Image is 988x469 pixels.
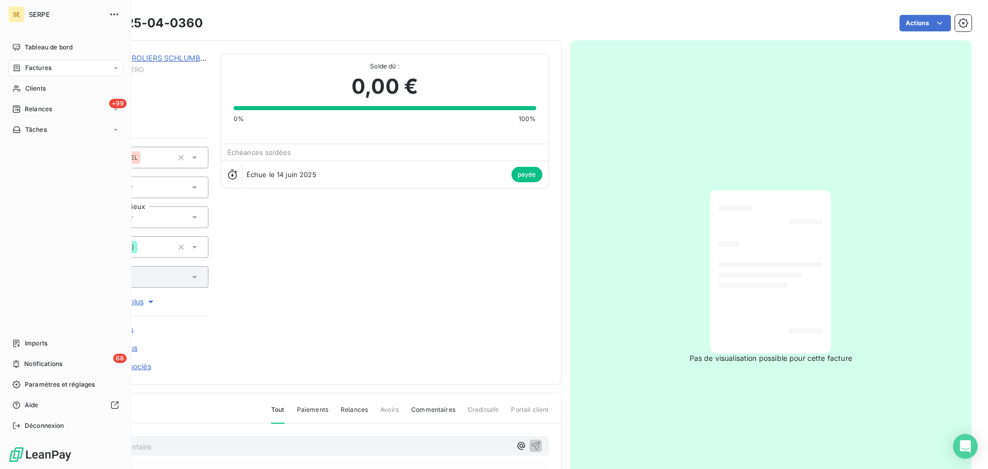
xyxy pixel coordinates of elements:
[511,405,549,423] span: Portail client
[96,14,203,32] h3: 34E-25-04-0360
[25,421,64,430] span: Déconnexion
[351,71,418,102] span: 0,00 €
[81,54,223,62] a: SERVICES PÉTROLIERS SCHLUMBERGER
[25,380,95,389] span: Paramètres et réglages
[227,148,291,157] span: Échéances soldées
[953,434,978,459] div: Open Intercom Messenger
[25,339,47,348] span: Imports
[8,6,25,23] div: SE
[297,405,328,423] span: Paiements
[25,84,46,93] span: Clients
[690,353,852,363] span: Pas de visualisation possible pour cette facture
[25,63,51,73] span: Factures
[81,65,208,74] span: 41SPSCHLUMBERG
[25,105,52,114] span: Relances
[234,114,244,124] span: 0%
[25,125,47,134] span: Tâches
[341,405,368,423] span: Relances
[271,405,285,424] span: Tout
[29,10,103,19] span: SERPE
[511,167,542,182] span: payée
[113,354,127,363] span: 68
[62,296,208,307] button: Voir plus
[246,170,316,179] span: Échue le 14 juin 2025
[411,405,455,423] span: Commentaires
[899,15,951,31] button: Actions
[25,43,73,52] span: Tableau de bord
[468,405,499,423] span: Creditsafe
[519,114,536,124] span: 100%
[24,359,62,369] span: Notifications
[25,401,39,410] span: Aide
[8,446,72,463] img: Logo LeanPay
[380,405,399,423] span: Avoirs
[115,297,156,307] span: Voir plus
[109,99,127,108] span: +99
[234,62,536,71] span: Solde dû :
[8,397,123,413] a: Aide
